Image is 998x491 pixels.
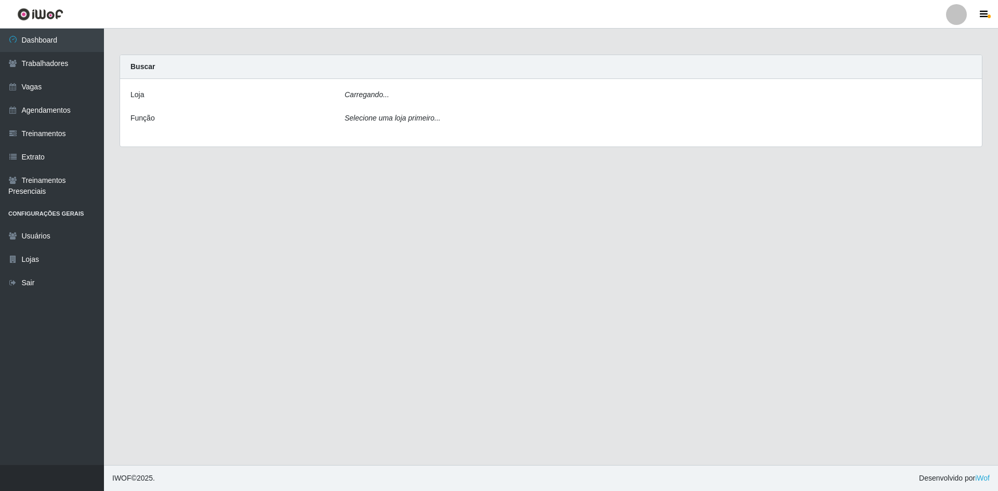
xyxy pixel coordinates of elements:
[17,8,63,21] img: CoreUI Logo
[345,90,389,99] i: Carregando...
[112,473,155,484] span: © 2025 .
[919,473,990,484] span: Desenvolvido por
[975,474,990,482] a: iWof
[130,89,144,100] label: Loja
[130,62,155,71] strong: Buscar
[130,113,155,124] label: Função
[345,114,440,122] i: Selecione uma loja primeiro...
[112,474,132,482] span: IWOF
